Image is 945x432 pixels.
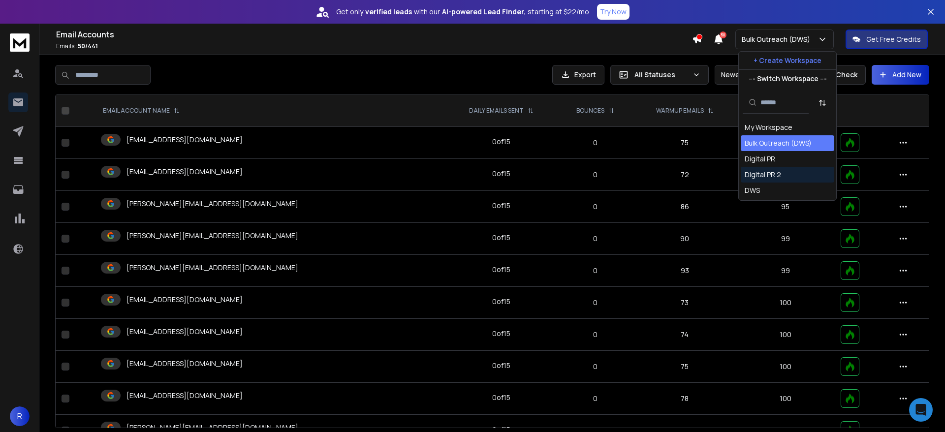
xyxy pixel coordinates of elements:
p: [EMAIL_ADDRESS][DOMAIN_NAME] [126,359,243,369]
p: [PERSON_NAME][EMAIL_ADDRESS][DOMAIN_NAME] [126,199,298,209]
p: [EMAIL_ADDRESS][DOMAIN_NAME] [126,167,243,177]
td: 93 [633,255,736,287]
td: 100 [736,383,835,415]
button: Sort by Sort A-Z [813,93,832,113]
div: EMAIL ACCOUNT NAME [103,107,180,115]
p: Bulk Outreach (DWS) [742,34,814,44]
td: 75 [633,127,736,159]
button: Get Free Credits [846,30,928,49]
h1: Email Accounts [56,29,692,40]
p: [EMAIL_ADDRESS][DOMAIN_NAME] [126,391,243,401]
div: 0 of 15 [492,169,510,179]
button: Try Now [597,4,630,20]
p: Emails : [56,42,692,50]
p: 0 [564,202,627,212]
div: 0 of 15 [492,361,510,370]
td: 72 [633,159,736,191]
button: Export [552,65,604,85]
p: 0 [564,234,627,244]
p: [EMAIL_ADDRESS][DOMAIN_NAME] [126,295,243,305]
div: 0 of 15 [492,201,510,211]
p: [PERSON_NAME][EMAIL_ADDRESS][DOMAIN_NAME] [126,231,298,241]
button: Newest [715,65,779,85]
p: 0 [564,138,627,148]
p: 0 [564,298,627,308]
p: Get Free Credits [866,34,921,44]
p: [PERSON_NAME][EMAIL_ADDRESS][DOMAIN_NAME] [126,263,298,273]
p: [EMAIL_ADDRESS][DOMAIN_NAME] [126,327,243,337]
td: 73 [633,287,736,319]
td: 78 [633,383,736,415]
td: 90 [633,223,736,255]
div: Bulk Outreach (DWS) [745,138,812,148]
div: 0 of 15 [492,233,510,243]
td: 75 [633,351,736,383]
div: 0 of 15 [492,329,510,339]
td: 100 [736,287,835,319]
strong: verified leads [365,7,412,17]
strong: AI-powered Lead Finder, [442,7,526,17]
td: 95 [736,191,835,223]
p: + Create Workspace [754,56,821,65]
div: Digital PR 2 [745,170,781,180]
button: R [10,406,30,426]
td: 95 [736,159,835,191]
div: 0 of 15 [492,137,510,147]
p: Try Now [600,7,627,17]
p: 0 [564,394,627,403]
p: Get only with our starting at $22/mo [336,7,589,17]
div: Open Intercom Messenger [909,398,933,422]
td: 95 [736,127,835,159]
p: 0 [564,170,627,180]
p: 0 [564,330,627,339]
td: 99 [736,255,835,287]
p: WARMUP EMAILS [656,107,704,115]
span: 50 [720,31,726,38]
p: --- Switch Workspace --- [749,74,827,84]
div: 0 of 15 [492,265,510,275]
td: 99 [736,223,835,255]
div: 0 of 15 [492,393,510,402]
p: 0 [564,266,627,276]
div: My Workspace [745,123,792,132]
button: Add New [872,65,929,85]
td: 100 [736,319,835,351]
div: DWS [745,185,760,195]
td: 100 [736,351,835,383]
span: 50 / 441 [78,42,98,50]
button: + Create Workspace [739,52,836,69]
p: [EMAIL_ADDRESS][DOMAIN_NAME] [126,135,243,145]
p: All Statuses [634,70,689,80]
p: 0 [564,362,627,371]
td: 86 [633,191,736,223]
p: DAILY EMAILS SENT [469,107,524,115]
td: 74 [633,319,736,351]
div: Digital PR [745,154,775,164]
img: logo [10,33,30,52]
p: BOUNCES [576,107,604,115]
div: 0 of 15 [492,297,510,307]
